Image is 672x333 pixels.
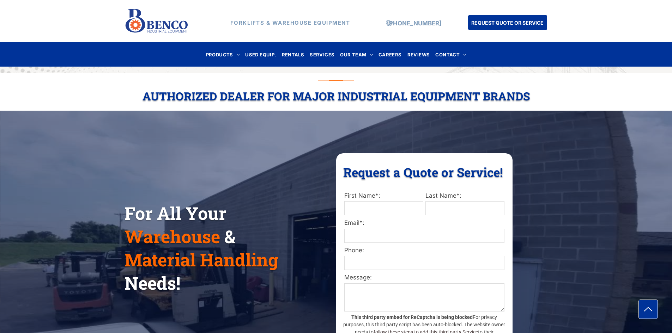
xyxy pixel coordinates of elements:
[344,273,504,282] label: Message:
[230,19,350,26] strong: FORKLIFTS & WAREHOUSE EQUIPMENT
[344,246,504,255] label: Phone:
[468,15,547,30] a: REQUEST QUOTE OR SERVICE
[125,225,220,248] span: Warehouse
[376,50,405,59] a: CAREERS
[344,191,423,201] label: First Name*:
[337,50,376,59] a: OUR TEAM
[125,271,180,295] span: Needs!
[143,88,530,104] span: Authorized Dealer For Major Industrial Equipment Brands
[471,16,544,29] span: REQUEST QUOTE OR SERVICE
[242,50,279,59] a: USED EQUIP.
[387,20,441,27] a: [PHONE_NUMBER]
[224,225,235,248] span: &
[125,248,278,271] span: Material Handling
[307,50,337,59] a: SERVICES
[351,314,473,320] strong: This third party embed for ReCaptcha is being blocked
[405,50,433,59] a: REVIEWS
[279,50,307,59] a: RENTALS
[344,218,504,228] label: Email*:
[203,50,243,59] a: PRODUCTS
[343,164,503,180] span: Request a Quote or Service!
[432,50,469,59] a: CONTACT
[425,191,504,201] label: Last Name*:
[125,202,226,225] span: For All Your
